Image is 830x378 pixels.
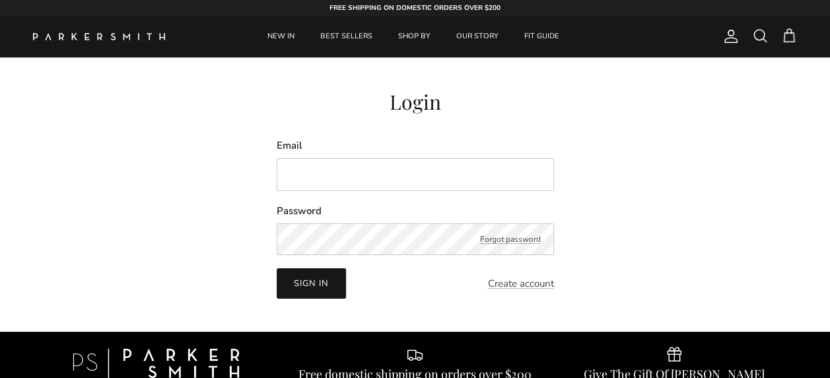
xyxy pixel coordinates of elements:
a: Account [718,28,739,44]
label: Password [277,204,554,218]
img: Parker Smith [33,33,165,40]
a: SHOP BY [386,17,442,57]
a: FIT GUIDE [512,17,571,57]
h2: Login [277,90,554,114]
a: Create account [488,276,554,291]
label: Email [277,139,554,153]
a: Forgot password [480,234,541,245]
strong: FREE SHIPPING ON DOMESTIC ORDERS OVER $200 [329,3,501,13]
button: Sign in [277,268,346,299]
div: Primary [197,17,631,57]
a: OUR STORY [444,17,510,57]
a: NEW IN [256,17,306,57]
a: BEST SELLERS [308,17,384,57]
